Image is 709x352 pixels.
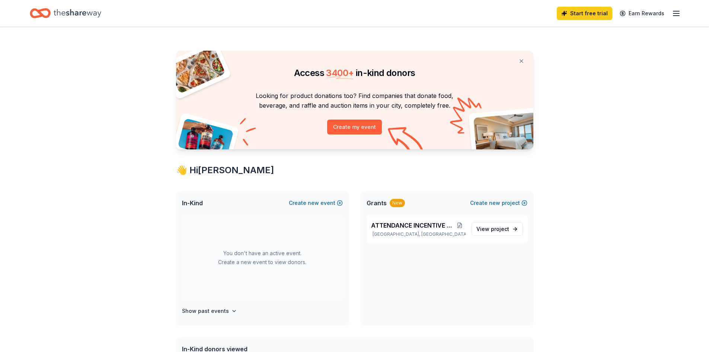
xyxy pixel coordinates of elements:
[326,67,354,78] span: 3400 +
[557,7,612,20] a: Start free trial
[176,164,533,176] div: 👋 Hi [PERSON_NAME]
[472,222,523,236] a: View project
[327,120,382,134] button: Create my event
[491,226,509,232] span: project
[30,4,101,22] a: Home
[289,199,343,207] button: Createnewevent
[371,231,466,237] p: [GEOGRAPHIC_DATA], [GEOGRAPHIC_DATA]
[476,225,509,234] span: View
[489,199,500,207] span: new
[470,199,527,207] button: Createnewproject
[390,199,405,207] div: New
[388,127,425,155] img: Curvy arrow
[371,221,454,230] span: ATTENDANCE INCENTIVE PROGRAM
[182,307,229,315] h4: Show past events
[182,307,237,315] button: Show past events
[615,7,669,20] a: Earn Rewards
[308,199,319,207] span: new
[294,67,415,78] span: Access in-kind donors
[185,91,524,111] p: Looking for product donations too? Find companies that donate food, beverage, and raffle and auct...
[367,199,387,207] span: Grants
[182,199,203,207] span: In-Kind
[167,46,226,94] img: Pizza
[182,215,343,301] div: You don't have an active event. Create a new event to view donors.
